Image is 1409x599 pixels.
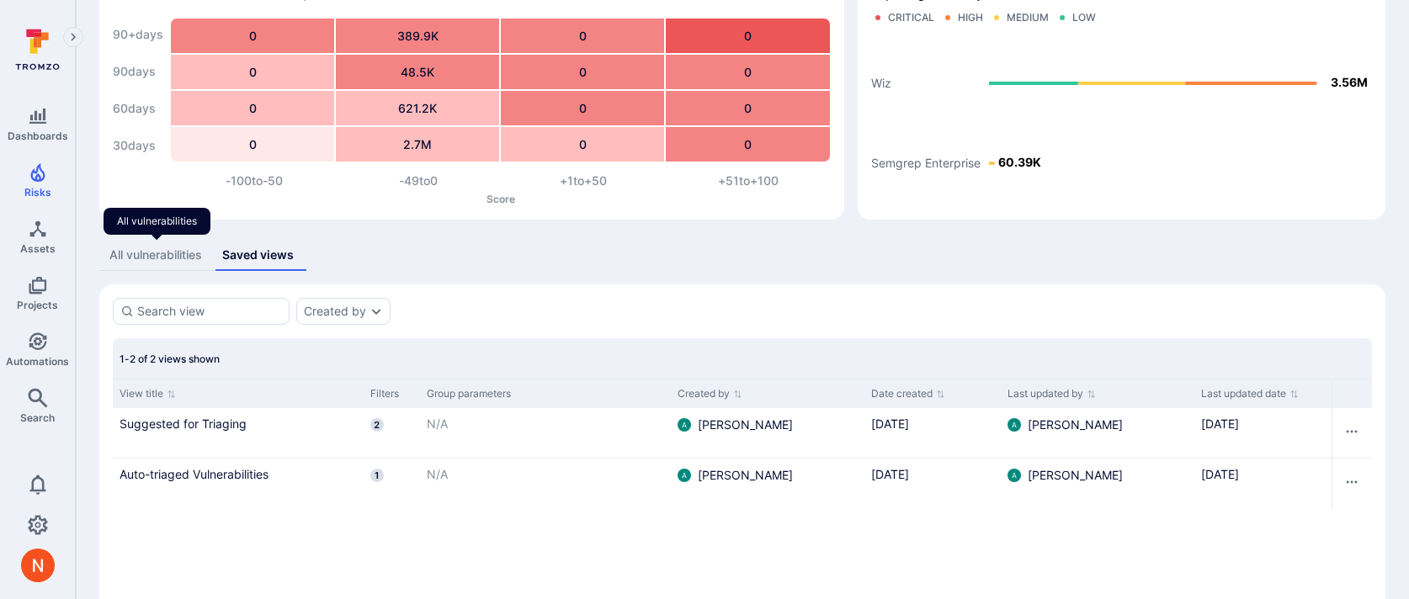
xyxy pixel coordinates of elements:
[1332,459,1372,509] div: Cell for
[370,305,383,318] button: Expand dropdown
[304,305,366,318] button: Created by
[171,127,334,162] div: 0
[871,467,909,481] span: [DATE]
[864,459,1001,509] div: Cell for Date created
[1008,416,1123,433] a: [PERSON_NAME]
[21,549,55,582] div: Neeren Patki
[427,416,448,431] span: N/A
[1194,408,1331,458] div: Cell for Last updated date
[8,130,68,142] span: Dashboards
[364,408,421,458] div: Cell for Filters
[113,408,364,458] div: Cell for View title
[671,459,864,509] div: Cell for Created by
[67,30,79,45] i: Expand navigation menu
[120,353,220,365] span: 1-2 of 2 views shown
[871,387,945,400] button: Sort by Date created
[678,418,691,432] img: ACg8ocLSa5mPYBaXNx3eFu_EmspyJX0laNWN7cXOFirfQ7srZveEpg=s96-c
[671,408,864,458] div: Cell for Created by
[104,208,210,235] div: All vulnerabilities
[1008,467,1123,484] a: [PERSON_NAME]
[1194,459,1331,509] div: Cell for Last updated date
[337,172,502,189] div: -49 to 0
[678,469,691,482] div: Arjan Dehar
[171,91,334,125] div: 0
[1008,387,1096,400] button: Sort by Last updated by
[871,416,909,431] span: [DATE]
[20,242,56,255] span: Assets
[1001,459,1194,509] div: Cell for Last updated by
[1338,469,1365,496] button: Row actions menu
[120,465,357,483] a: Auto-triaged Vulnerabilities
[336,91,499,125] div: 621.2K
[171,55,334,89] div: 0
[1331,75,1368,89] text: 3.56M
[370,386,414,401] div: Filters
[113,92,163,125] div: 60 days
[113,129,163,162] div: 30 days
[137,303,282,320] input: Search view
[698,416,793,433] span: [PERSON_NAME]
[678,469,691,482] img: ACg8ocLSa5mPYBaXNx3eFu_EmspyJX0laNWN7cXOFirfQ7srZveEpg=s96-c
[1028,416,1123,433] span: [PERSON_NAME]
[678,416,793,433] a: [PERSON_NAME]
[296,298,391,325] div: created by filter
[1008,469,1021,482] div: Arjan Dehar
[678,418,691,432] div: Arjan Dehar
[666,127,829,162] div: 0
[336,55,499,89] div: 48.5K
[1201,387,1299,400] button: Sort by Last updated date
[427,467,448,481] span: N/A
[666,19,829,53] div: 0
[120,387,176,400] button: Sort by View title
[1001,408,1194,458] div: Cell for Last updated by
[370,469,384,482] span: 1
[336,127,499,162] div: 2.7M
[420,459,671,509] div: Cell for Group parameters
[63,27,83,47] button: Expand navigation menu
[501,127,664,162] div: 0
[24,186,51,199] span: Risks
[871,31,1372,206] svg: Top integrations by vulnerabilities bar
[109,246,202,263] div: All vulnerabilities
[113,18,163,51] div: 90+ days
[21,549,55,582] img: ACg8ocIprwjrgDQnDsNSk9Ghn5p5-B8DpAKWoJ5Gi9syOE4K59tr4Q=s96-c
[99,240,1385,271] div: assets tabs
[958,11,983,24] div: High
[420,408,671,458] div: Cell for Group parameters
[678,387,742,400] button: Sort by Created by
[1028,467,1123,484] span: [PERSON_NAME]
[6,355,69,368] span: Automations
[17,299,58,311] span: Projects
[222,246,294,263] div: Saved views
[172,172,337,189] div: -100 to -50
[1008,418,1021,432] img: ACg8ocLSa5mPYBaXNx3eFu_EmspyJX0laNWN7cXOFirfQ7srZveEpg=s96-c
[113,55,163,88] div: 90 days
[666,91,829,125] div: 0
[871,156,981,172] text: Semgrep Enterprise
[678,467,793,484] a: [PERSON_NAME]
[427,386,664,401] div: Group parameters
[501,91,664,125] div: 0
[864,408,1001,458] div: Cell for Date created
[1338,418,1365,445] button: Row actions menu
[666,55,829,89] div: 0
[666,172,831,189] div: +51 to +100
[501,172,666,189] div: +1 to +50
[501,55,664,89] div: 0
[120,415,357,432] a: Suggested for Triaging
[871,77,891,91] text: Wiz
[1008,418,1021,432] div: Arjan Dehar
[1332,408,1372,458] div: Cell for
[336,19,499,53] div: 389.9K
[501,19,664,53] div: 0
[172,193,831,205] p: Score
[370,418,384,432] span: 2
[1201,416,1239,431] span: [DATE]
[998,155,1041,169] text: 60.39K
[888,11,934,24] div: Critical
[20,411,55,424] span: Search
[1201,467,1239,481] span: [DATE]
[1008,469,1021,482] img: ACg8ocLSa5mPYBaXNx3eFu_EmspyJX0laNWN7cXOFirfQ7srZveEpg=s96-c
[1072,11,1096,24] div: Low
